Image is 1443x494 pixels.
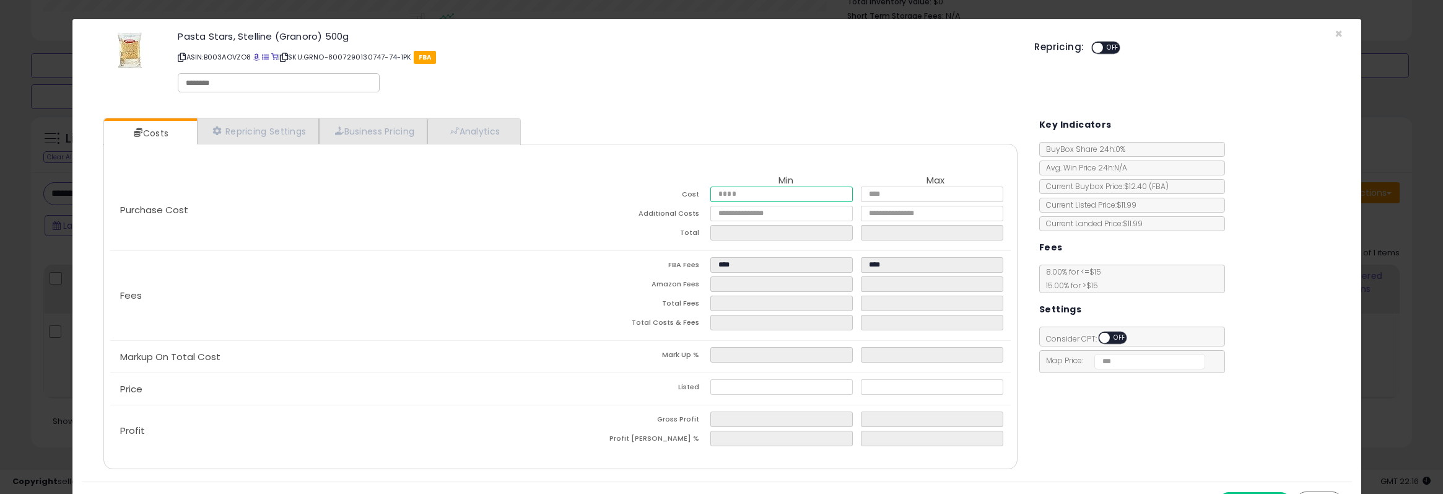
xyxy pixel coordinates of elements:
a: Costs [104,121,196,146]
span: 8.00 % for <= $15 [1040,267,1101,291]
span: OFF [1104,43,1123,53]
h5: Key Indicators [1039,117,1112,133]
a: BuyBox page [253,52,260,62]
td: Cost [560,187,710,206]
span: 15.00 % for > $15 [1040,280,1098,291]
td: FBA Fees [560,257,710,276]
span: Current Buybox Price: [1040,181,1169,192]
a: Business Pricing [319,118,427,144]
th: Max [861,175,1011,187]
p: Profit [110,426,560,436]
td: Additional Costs [560,206,710,225]
span: Map Price: [1040,355,1205,366]
td: Listed [560,379,710,399]
span: Current Listed Price: $11.99 [1040,200,1136,210]
a: All offer listings [262,52,269,62]
a: Your listing only [271,52,278,62]
h3: Pasta Stars, Stelline (Granoro) 500g [178,32,1016,41]
a: Analytics [427,118,519,144]
td: Total Costs & Fees [560,315,710,334]
span: Current Landed Price: $11.99 [1040,218,1143,229]
th: Min [710,175,860,187]
span: BuyBox Share 24h: 0% [1040,144,1125,154]
p: Markup On Total Cost [110,352,560,362]
span: OFF [1110,333,1130,343]
span: Consider CPT: [1040,333,1143,344]
a: Repricing Settings [197,118,320,144]
p: ASIN: B003AOVZO8 | SKU: GRNO-8007290130747-74-1PK [178,47,1016,67]
h5: Fees [1039,240,1063,255]
span: Avg. Win Price 24h: N/A [1040,162,1127,173]
p: Price [110,384,560,394]
img: 41vieiFX11L._SL60_.jpg [118,32,142,69]
td: Gross Profit [560,412,710,431]
span: ( FBA ) [1149,181,1169,192]
h5: Repricing: [1034,42,1084,52]
td: Profit [PERSON_NAME] % [560,431,710,450]
span: × [1335,25,1343,43]
p: Purchase Cost [110,205,560,215]
td: Mark Up % [560,347,710,366]
td: Total [560,225,710,244]
td: Total Fees [560,296,710,315]
span: $12.40 [1124,181,1169,192]
span: FBA [414,51,437,64]
p: Fees [110,291,560,301]
h5: Settings [1039,302,1081,317]
td: Amazon Fees [560,276,710,296]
